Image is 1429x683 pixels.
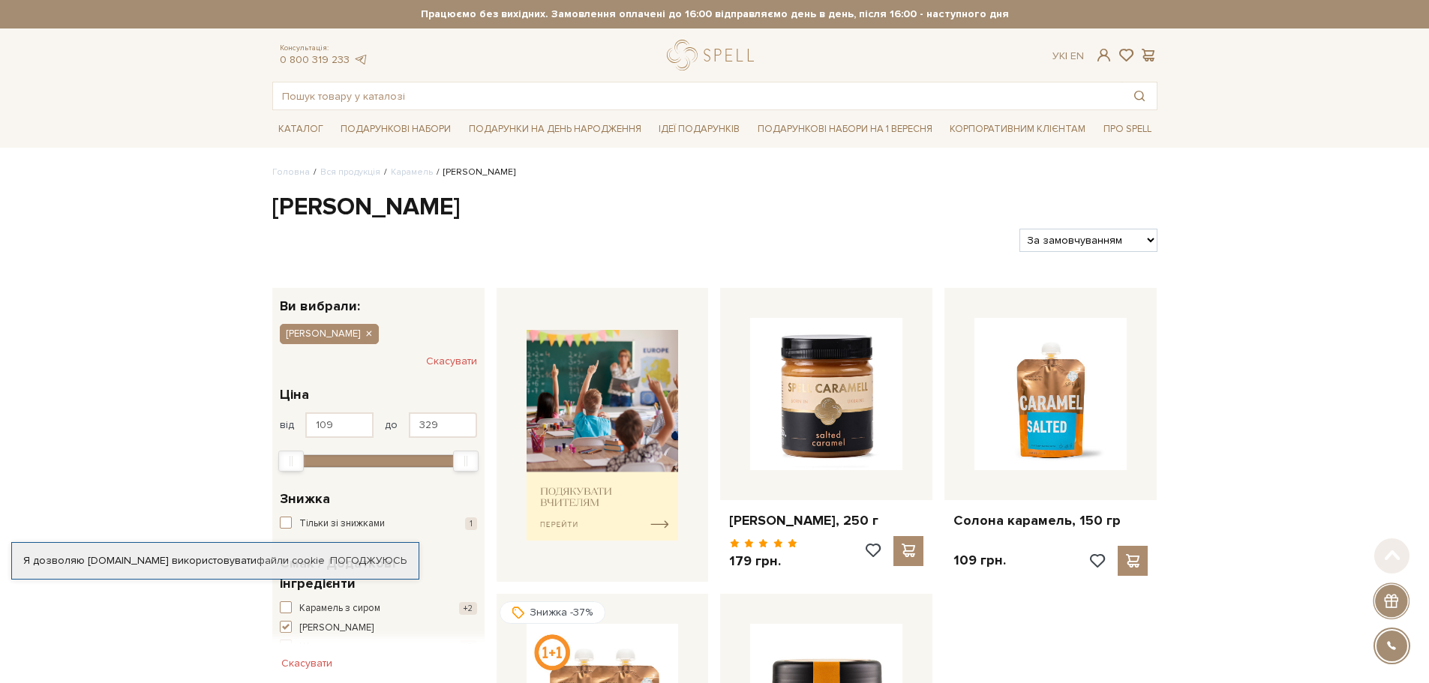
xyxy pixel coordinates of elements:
a: Ідеї подарунків [653,118,746,141]
a: Вся продукція [320,166,380,178]
a: файли cookie [257,554,325,567]
button: [PERSON_NAME] [280,621,477,636]
span: +2 [459,640,477,653]
div: Знижка -37% [500,601,605,624]
span: від [280,418,294,432]
span: до [385,418,398,432]
a: En [1070,49,1084,62]
span: Консультація: [280,43,368,53]
img: Солона карамель, 150 гр [974,318,1127,470]
span: Ціна [280,385,309,405]
button: Пошук товару у каталозі [1122,82,1157,109]
input: Ціна [409,412,477,438]
button: Карамель з сиром +2 [280,601,477,616]
span: Карамель з сиром [299,601,380,616]
div: Min [278,451,304,472]
span: Шоколадна карамель [299,640,398,655]
p: 109 грн. [953,552,1006,569]
h1: [PERSON_NAME] [272,192,1157,223]
span: Знижка [280,489,330,509]
button: Скасувати [272,652,341,676]
input: Пошук товару у каталозі [273,82,1122,109]
a: Подарункові набори [335,118,457,141]
div: Ук [1052,49,1084,63]
span: Тільки зі знижками [299,517,385,532]
a: 0 800 319 233 [280,53,350,66]
a: telegram [353,53,368,66]
button: Шоколадна карамель +2 [280,640,477,655]
span: 1 [465,517,477,530]
button: Тільки зі знижками 1 [280,517,477,532]
a: Про Spell [1097,118,1157,141]
div: Ви вибрали: [272,288,485,313]
button: [PERSON_NAME] [280,324,379,343]
a: Карамель [391,166,433,178]
a: Подарункові набори на 1 Вересня [752,116,938,142]
a: Подарунки на День народження [463,118,647,141]
a: Каталог [272,118,329,141]
input: Ціна [305,412,374,438]
a: Корпоративним клієнтам [944,116,1091,142]
a: logo [667,40,761,70]
li: [PERSON_NAME] [433,166,515,179]
a: [PERSON_NAME], 250 г [729,512,923,529]
img: banner [527,330,679,541]
span: | [1065,49,1067,62]
a: Погоджуюсь [330,554,407,568]
span: [PERSON_NAME] [299,621,374,636]
div: Я дозволяю [DOMAIN_NAME] використовувати [12,554,419,568]
span: [PERSON_NAME] [286,327,360,340]
span: +2 [459,602,477,615]
a: Головна [272,166,310,178]
p: 179 грн. [729,553,797,570]
strong: Працюємо без вихідних. Замовлення оплачені до 16:00 відправляємо день в день, після 16:00 - насту... [272,7,1157,21]
a: Солона карамель, 150 гр [953,512,1148,529]
button: Скасувати [426,349,477,373]
div: Max [453,451,479,472]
